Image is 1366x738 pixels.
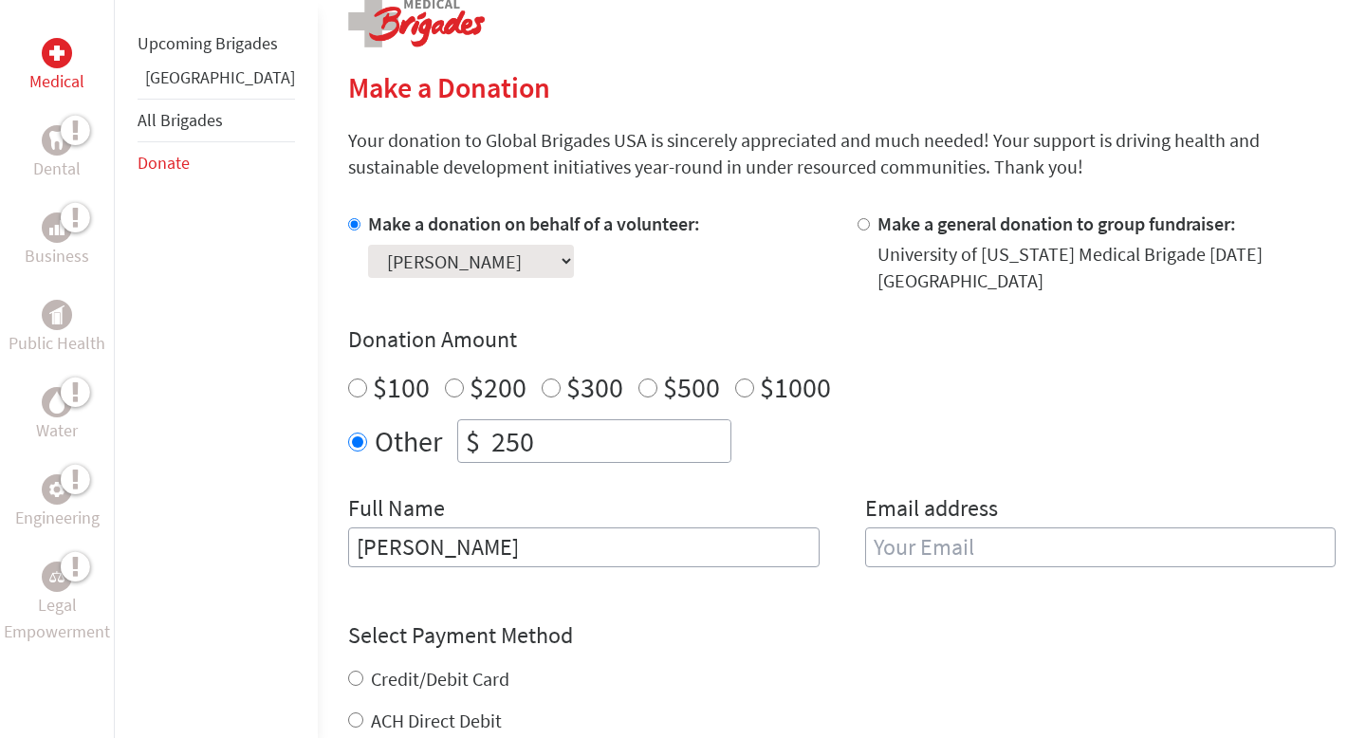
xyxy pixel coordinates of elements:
img: Dental [49,131,65,149]
img: Public Health [49,305,65,324]
label: Full Name [348,493,445,527]
p: Public Health [9,330,105,357]
input: Enter Full Name [348,527,820,567]
img: Water [49,391,65,413]
div: Public Health [42,300,72,330]
a: [GEOGRAPHIC_DATA] [145,66,295,88]
input: Your Email [865,527,1337,567]
input: Enter Amount [488,420,730,462]
img: Legal Empowerment [49,571,65,582]
a: All Brigades [138,109,223,131]
a: WaterWater [36,387,78,444]
div: Dental [42,125,72,156]
a: DentalDental [33,125,81,182]
div: University of [US_STATE] Medical Brigade [DATE] [GEOGRAPHIC_DATA] [877,241,1337,294]
label: Email address [865,493,998,527]
li: Donate [138,142,295,184]
div: Water [42,387,72,417]
h4: Donation Amount [348,324,1336,355]
p: Your donation to Global Brigades USA is sincerely appreciated and much needed! Your support is dr... [348,127,1336,180]
li: Guatemala [138,65,295,99]
img: Business [49,220,65,235]
label: Other [375,419,442,463]
label: $300 [566,369,623,405]
li: Upcoming Brigades [138,23,295,65]
h2: Make a Donation [348,70,1336,104]
label: ACH Direct Debit [371,709,502,732]
img: Engineering [49,482,65,497]
p: Medical [29,68,84,95]
a: Upcoming Brigades [138,32,278,54]
label: Make a donation on behalf of a volunteer: [368,212,700,235]
div: Medical [42,38,72,68]
p: Legal Empowerment [4,592,110,645]
h4: Select Payment Method [348,620,1336,651]
label: $200 [470,369,526,405]
a: EngineeringEngineering [15,474,100,531]
label: $500 [663,369,720,405]
div: Business [42,212,72,243]
p: Engineering [15,505,100,531]
div: Legal Empowerment [42,562,72,592]
a: MedicalMedical [29,38,84,95]
p: Water [36,417,78,444]
label: $1000 [760,369,831,405]
img: Medical [49,46,65,61]
p: Dental [33,156,81,182]
li: All Brigades [138,99,295,142]
div: Engineering [42,474,72,505]
a: BusinessBusiness [25,212,89,269]
p: Business [25,243,89,269]
label: Credit/Debit Card [371,667,509,691]
div: $ [458,420,488,462]
a: Legal EmpowermentLegal Empowerment [4,562,110,645]
a: Public HealthPublic Health [9,300,105,357]
label: $100 [373,369,430,405]
a: Donate [138,152,190,174]
label: Make a general donation to group fundraiser: [877,212,1236,235]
